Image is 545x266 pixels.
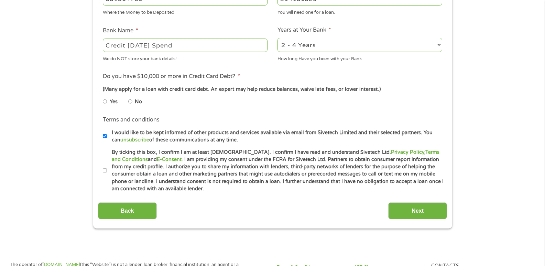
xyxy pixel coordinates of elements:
label: I would like to be kept informed of other products and services available via email from Sivetech... [107,129,444,144]
div: (Many apply for a loan with credit card debt. An expert may help reduce balances, waive late fees... [103,86,442,93]
label: No [135,98,142,106]
a: Privacy Policy [391,149,424,155]
div: You will need one for a loan. [277,7,442,16]
input: Next [388,202,447,219]
a: E-Consent [157,157,182,162]
label: Terms and conditions [103,116,160,124]
label: Yes [110,98,118,106]
div: How long Have you been with your Bank [277,53,442,62]
a: unsubscribe [120,137,149,143]
a: Terms and Conditions [112,149,439,162]
label: Bank Name [103,27,138,34]
label: Do you have $10,000 or more in Credit Card Debt? [103,73,240,80]
label: Years at Your Bank [277,26,331,34]
div: Where the Money to be Deposited [103,7,268,16]
div: We do NOT store your bank details! [103,53,268,62]
input: Back [98,202,157,219]
label: By ticking this box, I confirm I am at least [DEMOGRAPHIC_DATA]. I confirm I have read and unders... [107,149,444,193]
